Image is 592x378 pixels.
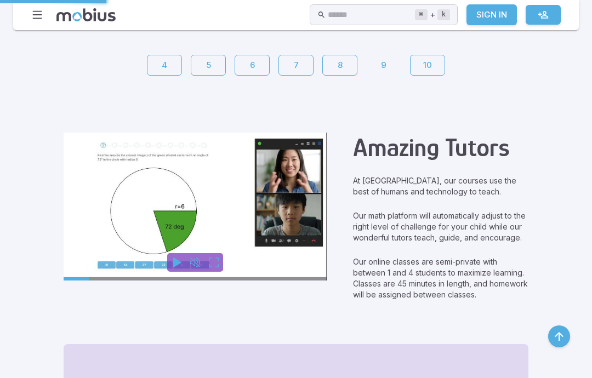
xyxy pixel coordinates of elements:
[366,55,401,76] button: 9
[147,55,182,76] a: 4
[191,55,226,76] a: 5
[415,8,450,21] div: +
[235,55,270,76] a: 6
[410,55,445,76] a: 10
[353,175,528,197] p: At [GEOGRAPHIC_DATA], our courses use the best of humans and technology to teach.
[322,55,357,76] a: 8
[353,133,528,162] h2: Amazing Tutors
[415,9,428,20] kbd: ⌘
[466,4,517,25] a: Sign In
[353,256,528,300] p: Our online classes are semi-private with between 1 and 4 students to maximize learning. Classes a...
[278,55,314,76] a: 7
[437,9,450,20] kbd: k
[353,210,528,243] p: Our math platform will automatically adjust to the right level of challenge for your child while ...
